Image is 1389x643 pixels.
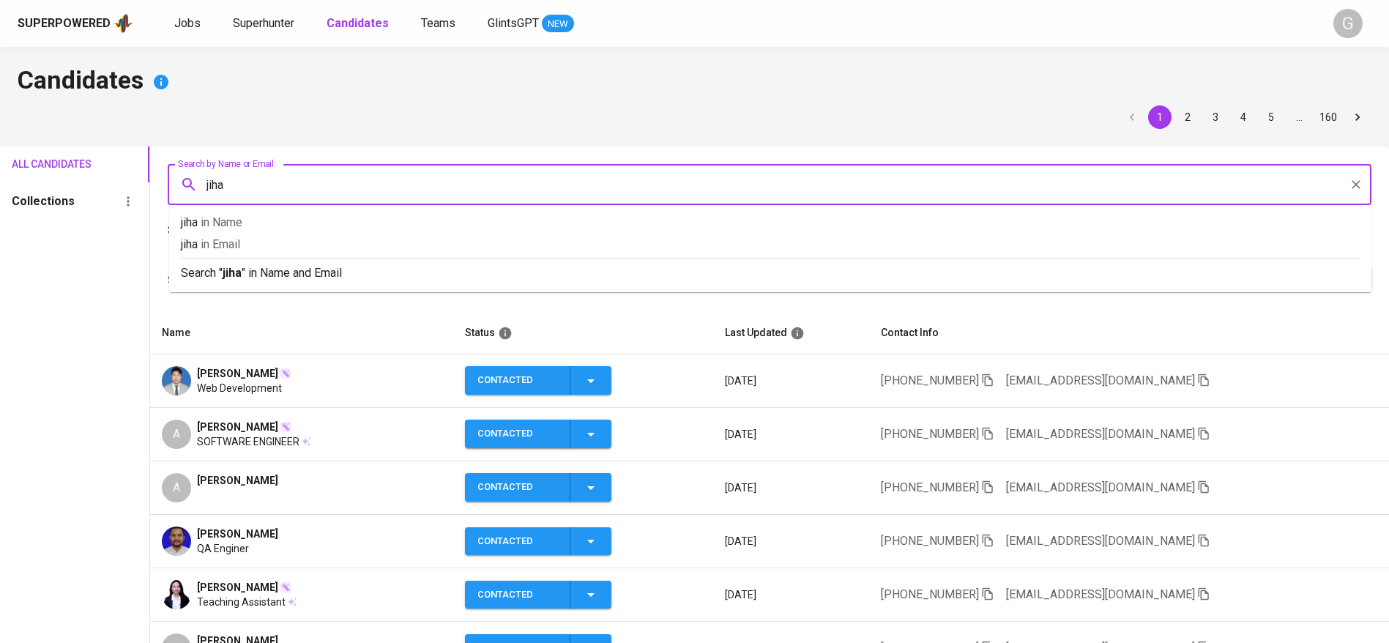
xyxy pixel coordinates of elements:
th: Name [150,312,453,354]
p: [DATE] [725,480,857,495]
a: Candidates [327,15,392,33]
span: Teams [421,16,455,30]
img: 5a3ab23a28a02c223d8585b130222dac.jpeg [162,366,191,395]
button: Contacted [465,366,611,395]
div: A [162,420,191,449]
img: magic_wand.svg [280,581,291,593]
a: Teams [421,15,458,33]
div: Contacted [477,527,558,556]
span: Superhunter [233,16,294,30]
span: All Candidates [12,155,73,174]
span: QA Enginer [197,541,249,556]
th: Status [453,312,713,354]
span: [PHONE_NUMBER] [881,373,979,387]
span: [PERSON_NAME] [197,527,278,541]
button: Go to page 5 [1259,105,1283,129]
div: G [1333,9,1363,38]
span: [EMAIL_ADDRESS][DOMAIN_NAME] [1006,587,1195,601]
img: 61774f20b1cb70fa81ce16fcbe71fea9.jpg [162,580,191,609]
h4: Candidates [18,64,1371,100]
p: jiha [181,214,1360,231]
div: A [162,473,191,502]
button: Contacted [465,581,611,609]
span: Web Development [197,381,282,395]
p: Sort By [168,272,205,289]
b: jiha [223,266,242,280]
a: Superpoweredapp logo [18,12,133,34]
span: in Email [201,237,240,251]
a: GlintsGPT NEW [488,15,574,33]
div: Contacted [477,420,558,448]
button: Clear [1346,174,1366,195]
span: [PHONE_NUMBER] [881,587,979,601]
a: Superhunter [233,15,297,33]
span: [PERSON_NAME] [197,473,278,488]
button: Go to page 4 [1232,105,1255,129]
span: [PERSON_NAME] [197,580,278,595]
span: [EMAIL_ADDRESS][DOMAIN_NAME] [1006,480,1195,494]
th: Contact Info [869,312,1389,354]
p: [DATE] [725,373,857,388]
p: [DATE] [725,534,857,549]
span: in Name [201,215,242,229]
span: [EMAIL_ADDRESS][DOMAIN_NAME] [1006,427,1195,441]
p: Showing of talent profiles found [168,223,366,250]
p: jiha [181,236,1360,253]
h6: Collections [12,191,75,212]
b: Candidates [327,16,389,30]
button: page 1 [1148,105,1172,129]
span: NEW [542,17,574,31]
img: 78eae79474f7fd74e404a92a83dfcd86.jpeg [162,527,191,556]
img: magic_wand.svg [280,421,291,433]
span: [EMAIL_ADDRESS][DOMAIN_NAME] [1006,534,1195,548]
button: Contacted [465,420,611,448]
a: Jobs [174,15,204,33]
img: app logo [113,12,133,34]
span: SOFTWARE ENGINEER [197,434,299,449]
span: [PHONE_NUMBER] [881,427,979,441]
button: Go to page 3 [1204,105,1227,129]
button: Go to next page [1346,105,1369,129]
p: [DATE] [725,587,857,602]
div: … [1287,110,1311,124]
button: Go to page 160 [1315,105,1341,129]
span: [PHONE_NUMBER] [881,534,979,548]
nav: pagination navigation [1118,105,1371,129]
p: Search " " in Name and Email [181,264,1360,282]
span: [EMAIL_ADDRESS][DOMAIN_NAME] [1006,373,1195,387]
span: [PHONE_NUMBER] [881,480,979,494]
button: Go to page 2 [1176,105,1199,129]
span: Jobs [174,16,201,30]
button: Contacted [465,473,611,502]
div: Contacted [477,473,558,502]
p: [DATE] [725,427,857,442]
img: magic_wand.svg [280,368,291,379]
span: [PERSON_NAME] [197,366,278,381]
div: Contacted [477,366,558,395]
div: Contacted [477,581,558,609]
button: Contacted [465,527,611,556]
div: Superpowered [18,15,111,32]
span: GlintsGPT [488,16,539,30]
span: Teaching Assistant [197,595,286,609]
span: [PERSON_NAME] [197,420,278,434]
th: Last Updated [713,312,869,354]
